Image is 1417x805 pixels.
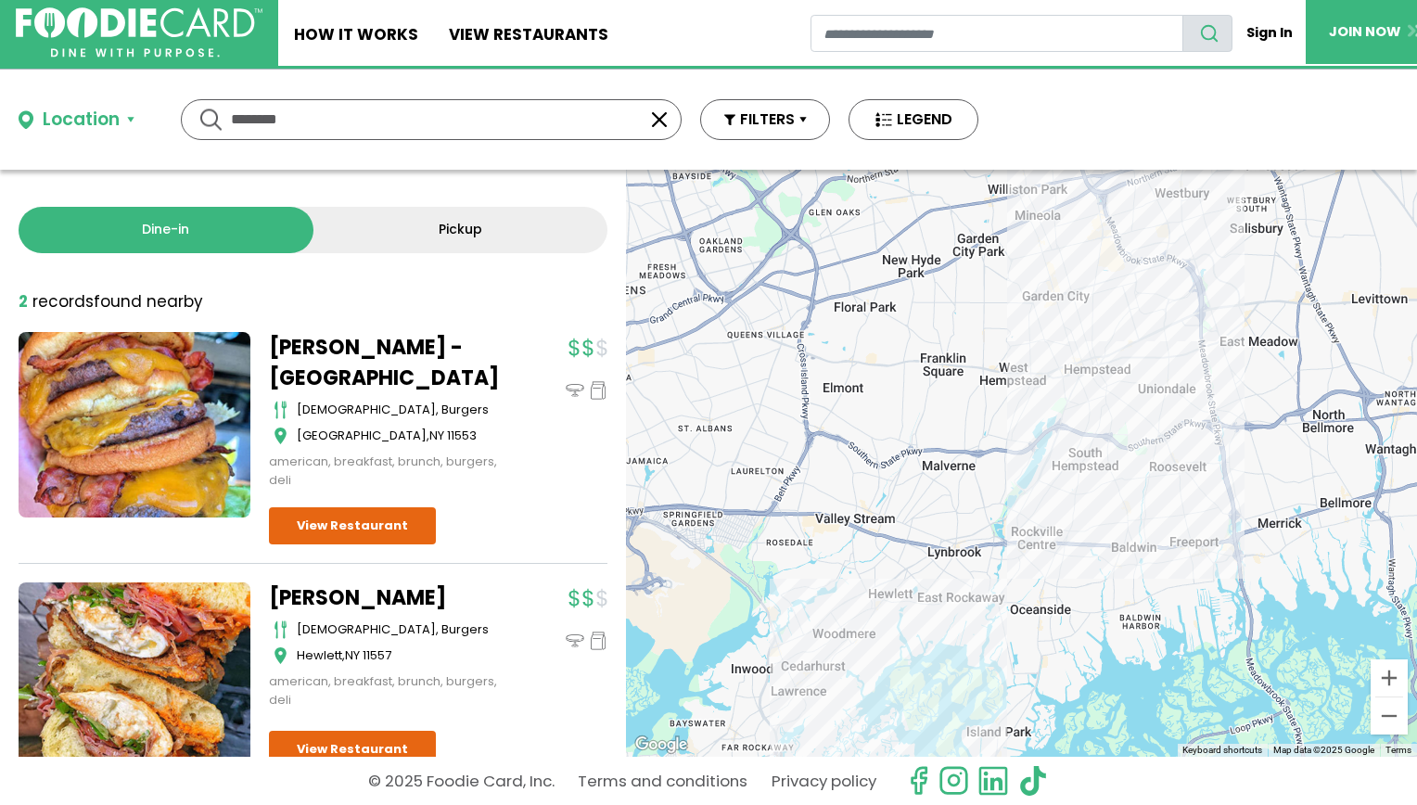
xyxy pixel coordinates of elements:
img: map_icon.svg [274,427,287,445]
img: Google [631,733,692,757]
div: [DEMOGRAPHIC_DATA], burgers [297,401,501,419]
div: american, breakfast, brunch, burgers, deli [269,672,501,709]
button: Zoom out [1371,697,1408,735]
button: LEGEND [849,99,978,140]
img: linkedin.svg [977,765,1009,797]
img: dinein_icon.svg [566,381,584,400]
span: NY [429,427,444,444]
a: View Restaurant [269,731,436,768]
a: [PERSON_NAME] [269,582,501,613]
span: 11557 [363,646,391,664]
a: Pickup [313,207,608,253]
a: View Restaurant [269,507,436,544]
svg: check us out on facebook [903,765,935,797]
button: Zoom in [1371,659,1408,696]
a: [PERSON_NAME] - [GEOGRAPHIC_DATA] [269,332,501,393]
a: Dine-in [19,207,313,253]
img: dinein_icon.svg [566,632,584,650]
span: NY [345,646,360,664]
span: records [32,290,94,313]
div: Location [43,107,120,134]
img: pickup_icon.svg [589,381,607,400]
img: cutlery_icon.svg [274,401,287,419]
button: search [1182,15,1232,52]
div: , [297,427,501,445]
div: found nearby [19,290,203,314]
a: Privacy policy [772,765,876,798]
strong: 2 [19,290,28,313]
button: FILTERS [700,99,830,140]
span: 11553 [447,427,477,444]
span: Hewlett [297,646,342,664]
img: pickup_icon.svg [589,632,607,650]
img: map_icon.svg [274,646,287,665]
a: Sign In [1232,15,1306,51]
span: [GEOGRAPHIC_DATA] [297,427,427,444]
p: © 2025 Foodie Card, Inc. [368,765,555,798]
div: american, breakfast, brunch, burgers, deli [269,453,501,489]
img: cutlery_icon.svg [274,620,287,639]
input: restaurant search [811,15,1183,52]
a: Terms and conditions [578,765,747,798]
img: FoodieCard; Eat, Drink, Save, Donate [16,7,262,57]
div: , [297,646,501,665]
div: [DEMOGRAPHIC_DATA], burgers [297,620,501,639]
img: tiktok.svg [1017,765,1049,797]
span: Map data ©2025 Google [1273,745,1374,755]
a: Terms [1385,745,1411,755]
button: Keyboard shortcuts [1182,744,1262,757]
a: Open this area in Google Maps (opens a new window) [631,733,692,757]
button: Location [19,107,134,134]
